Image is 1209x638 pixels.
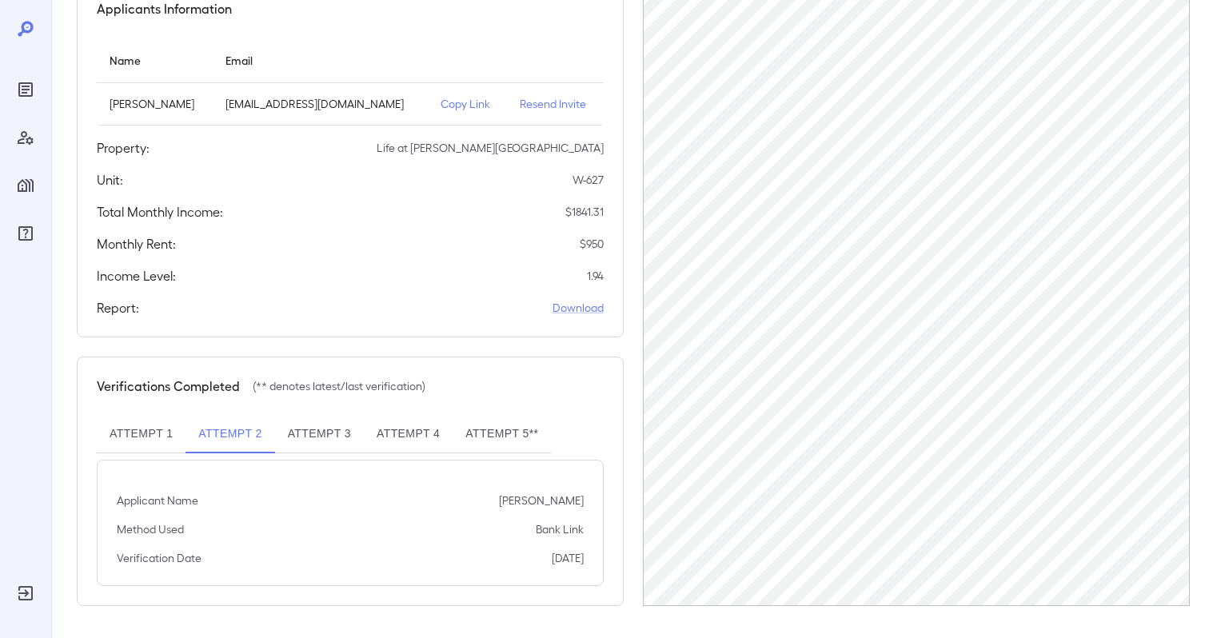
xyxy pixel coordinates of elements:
[97,138,150,158] h5: Property:
[117,550,201,566] p: Verification Date
[13,77,38,102] div: Reports
[573,172,604,188] p: W-627
[97,202,223,221] h5: Total Monthly Income:
[275,415,364,453] button: Attempt 3
[552,550,584,566] p: [DATE]
[441,96,494,112] p: Copy Link
[377,140,604,156] p: Life at [PERSON_NAME][GEOGRAPHIC_DATA]
[225,96,415,112] p: [EMAIL_ADDRESS][DOMAIN_NAME]
[13,221,38,246] div: FAQ
[97,38,604,126] table: simple table
[580,236,604,252] p: $ 950
[536,521,584,537] p: Bank Link
[186,415,274,453] button: Attempt 2
[565,204,604,220] p: $ 1841.31
[13,173,38,198] div: Manage Properties
[364,415,453,453] button: Attempt 4
[213,38,428,83] th: Email
[117,492,198,508] p: Applicant Name
[117,521,184,537] p: Method Used
[97,38,213,83] th: Name
[253,378,425,394] p: (** denotes latest/last verification)
[499,492,584,508] p: [PERSON_NAME]
[13,580,38,606] div: Log Out
[97,234,176,253] h5: Monthly Rent:
[97,266,176,285] h5: Income Level:
[97,170,123,189] h5: Unit:
[110,96,200,112] p: [PERSON_NAME]
[520,96,591,112] p: Resend Invite
[97,298,139,317] h5: Report:
[97,415,186,453] button: Attempt 1
[553,300,604,316] a: Download
[97,377,240,396] h5: Verifications Completed
[587,268,604,284] p: 1.94
[453,415,551,453] button: Attempt 5**
[13,125,38,150] div: Manage Users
